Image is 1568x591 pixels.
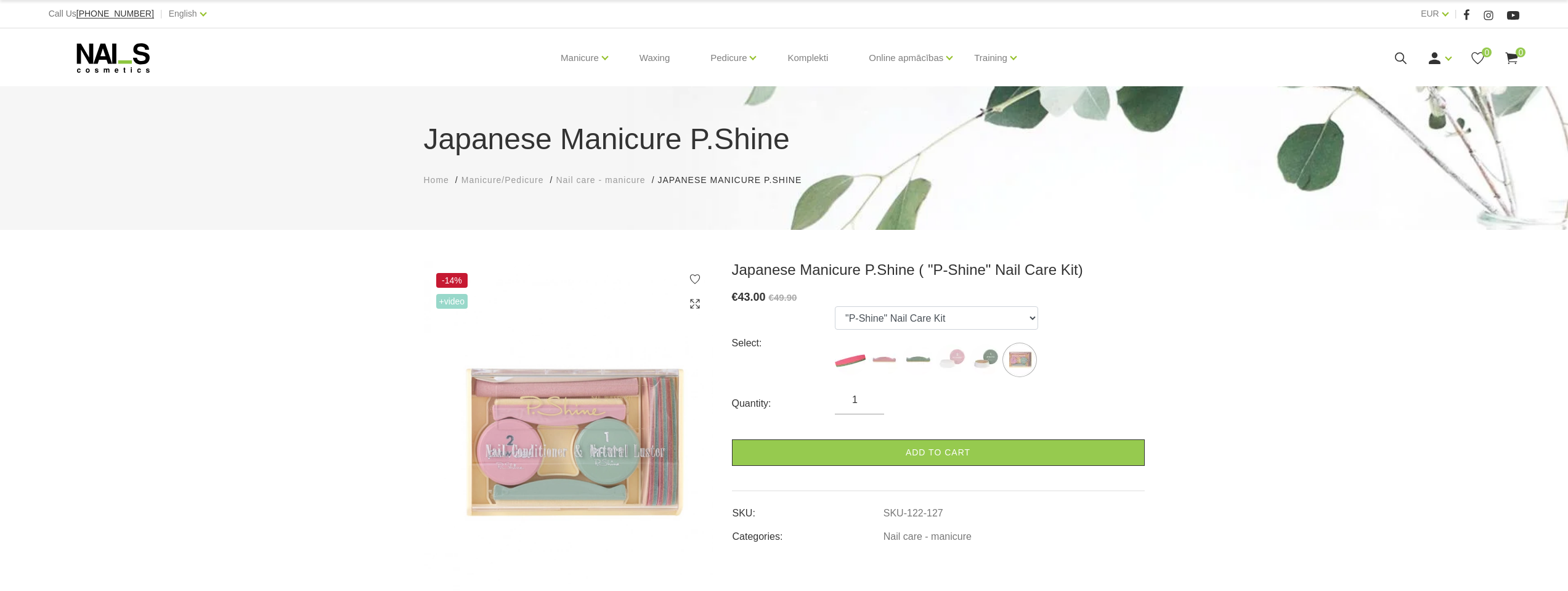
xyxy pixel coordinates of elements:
[869,33,943,83] a: Online apmācības
[903,344,933,375] img: ...
[556,174,645,187] a: Nail care - manicure
[974,33,1007,83] a: Training
[436,294,468,309] span: +Video
[169,6,197,21] a: English
[732,497,883,521] td: SKU:
[49,6,154,22] div: Call Us
[424,117,1145,161] h1: Japanese Manicure P.Shine
[936,344,967,375] img: ...
[561,33,599,83] a: Manicure
[556,175,645,185] span: Nail care - manicure
[1504,51,1519,66] a: 0
[732,521,883,544] td: Categories:
[732,394,835,414] div: Quantity:
[630,28,680,88] a: Waxing
[1482,47,1492,57] span: 0
[658,174,814,187] li: Japanese Manicure P.Shine
[1004,344,1035,375] img: ...
[160,6,163,22] span: |
[76,9,154,18] a: [PHONE_NUMBER]
[424,174,449,187] a: Home
[436,273,468,288] span: -14%
[732,261,1145,279] h3: Japanese Manicure P.Shine ( "P-Shine" Nail Care Kit)
[869,344,900,375] img: ...
[884,531,972,542] a: Nail care - manicure
[461,174,544,187] a: Manicure/Pedicure
[461,175,544,185] span: Manicure/Pedicure
[835,344,866,375] img: ...
[884,508,943,519] a: SKU-122-127
[424,175,449,185] span: Home
[1470,51,1485,66] a: 0
[1455,6,1457,22] span: |
[732,291,738,303] span: €
[778,28,838,88] a: Komplekti
[710,33,747,83] a: Pedicure
[732,439,1145,466] a: Add to cart
[1516,47,1525,57] span: 0
[738,291,766,303] span: 43.00
[970,344,1001,375] img: ...
[732,333,835,353] div: Select:
[1421,6,1439,21] a: EUR
[769,292,797,303] s: €49.90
